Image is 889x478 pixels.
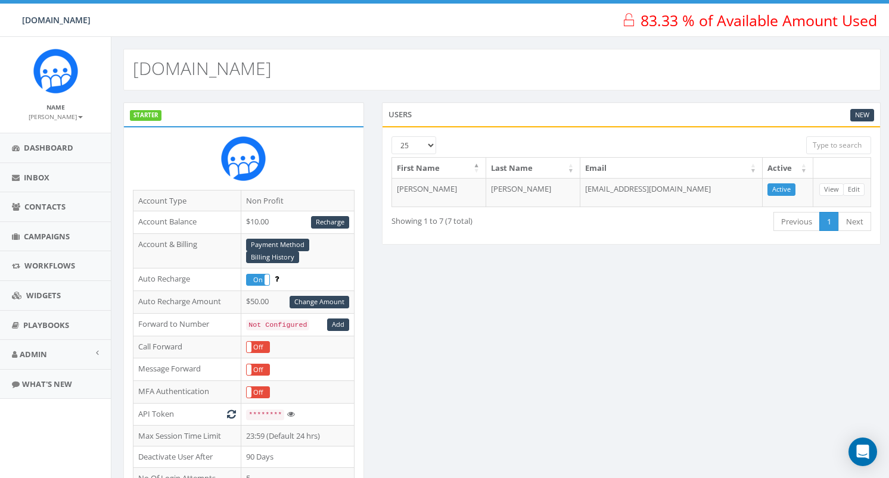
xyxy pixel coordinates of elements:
[130,110,161,121] label: STARTER
[22,14,91,26] span: [DOMAIN_NAME]
[843,183,865,196] a: Edit
[23,320,69,330] span: Playbooks
[133,358,241,381] td: Message Forward
[392,158,486,179] th: First Name: activate to sort column descending
[241,425,354,446] td: 23:59 (Default 24 hrs)
[486,158,580,179] th: Last Name: activate to sort column ascending
[580,158,763,179] th: Email: activate to sort column ascending
[819,212,839,232] a: 1
[580,178,763,207] td: [EMAIL_ADDRESS][DOMAIN_NAME]
[247,364,269,376] label: Off
[819,183,844,196] a: View
[24,201,66,212] span: Contacts
[275,273,279,284] span: Enable to prevent campaign failure.
[24,172,49,183] span: Inbox
[133,381,241,404] td: MFA Authentication
[33,49,78,93] img: Rally_Corp_Icon.png
[241,291,354,314] td: $50.00
[641,10,877,30] span: 83.33 % of Available Amount Used
[247,274,269,286] label: On
[24,142,73,153] span: Dashboard
[20,349,47,360] span: Admin
[290,296,349,308] a: Change Amount
[247,387,269,398] label: Off
[133,336,241,358] td: Call Forward
[848,438,877,466] div: Open Intercom Messenger
[133,425,241,446] td: Max Session Time Limit
[382,102,881,126] div: Users
[241,446,354,468] td: 90 Days
[24,231,70,242] span: Campaigns
[773,212,820,232] a: Previous
[133,446,241,468] td: Deactivate User After
[763,158,813,179] th: Active: activate to sort column ascending
[133,291,241,314] td: Auto Recharge Amount
[246,320,309,330] code: Not Configured
[133,313,241,336] td: Forward to Number
[246,239,309,251] a: Payment Method
[327,318,349,331] a: Add
[241,211,354,234] td: $10.00
[311,216,349,229] a: Recharge
[246,251,299,264] a: Billing History
[391,211,581,227] div: Showing 1 to 7 (7 total)
[133,58,272,78] h2: [DOMAIN_NAME]
[246,341,270,354] div: OnOff
[838,212,871,232] a: Next
[246,274,270,286] div: OnOff
[29,111,83,121] a: [PERSON_NAME]
[486,178,580,207] td: [PERSON_NAME]
[133,268,241,291] td: Auto Recharge
[133,233,241,268] td: Account & Billing
[29,113,83,121] small: [PERSON_NAME]
[221,136,266,181] img: Rally_Corp_Icon.png
[392,178,486,207] td: [PERSON_NAME]
[46,103,65,111] small: Name
[22,379,72,389] span: What's New
[246,364,270,376] div: OnOff
[26,290,61,301] span: Widgets
[227,410,236,418] i: Generate New Token
[767,183,795,196] a: Active
[806,136,871,154] input: Type to search
[133,404,241,426] td: API Token
[246,386,270,399] div: OnOff
[247,342,269,353] label: Off
[24,260,75,271] span: Workflows
[133,211,241,234] td: Account Balance
[133,190,241,211] td: Account Type
[241,190,354,211] td: Non Profit
[850,109,874,121] a: New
